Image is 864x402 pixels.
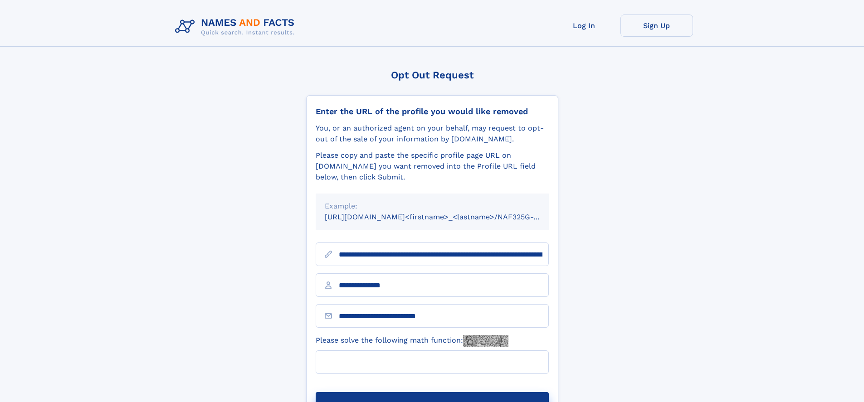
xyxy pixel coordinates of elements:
label: Please solve the following math function: [316,335,508,347]
small: [URL][DOMAIN_NAME]<firstname>_<lastname>/NAF325G-xxxxxxxx [325,213,566,221]
img: Logo Names and Facts [171,15,302,39]
div: Enter the URL of the profile you would like removed [316,107,549,116]
a: Sign Up [620,15,693,37]
a: Log In [548,15,620,37]
div: Opt Out Request [306,69,558,81]
div: Please copy and paste the specific profile page URL on [DOMAIN_NAME] you want removed into the Pr... [316,150,549,183]
div: You, or an authorized agent on your behalf, may request to opt-out of the sale of your informatio... [316,123,549,145]
div: Example: [325,201,540,212]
